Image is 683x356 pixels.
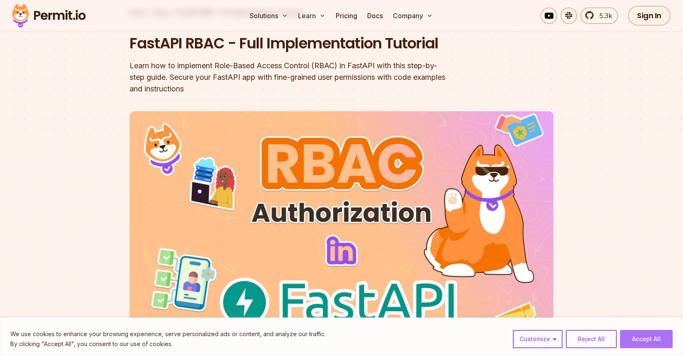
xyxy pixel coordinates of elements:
[130,60,447,95] div: Learn how to implement Role-Based Access Control (RBAC) in FastAPI with this step-by-step guide. ...
[8,2,89,30] img: Permit logo
[566,330,617,348] button: Reject All
[10,339,326,349] p: By clicking "Accept All", you consent to our use of cookies.
[295,7,329,24] button: Learn
[628,6,671,26] a: Sign In
[620,330,673,348] button: Accept All
[580,7,618,24] a: 5.3k
[130,111,553,349] img: FastAPI RBAC - Full Implementation Tutorial
[246,7,291,24] button: Solutions
[10,329,326,339] p: We use cookies to enhance your browsing experience, serve personalized ads or content, and analyz...
[130,33,447,54] h1: FastAPI RBAC - Full Implementation Tutorial
[390,7,436,24] button: Company
[594,11,612,21] span: 5.3k
[332,7,361,24] a: Pricing
[513,330,563,348] button: Customize
[364,7,386,24] a: Docs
